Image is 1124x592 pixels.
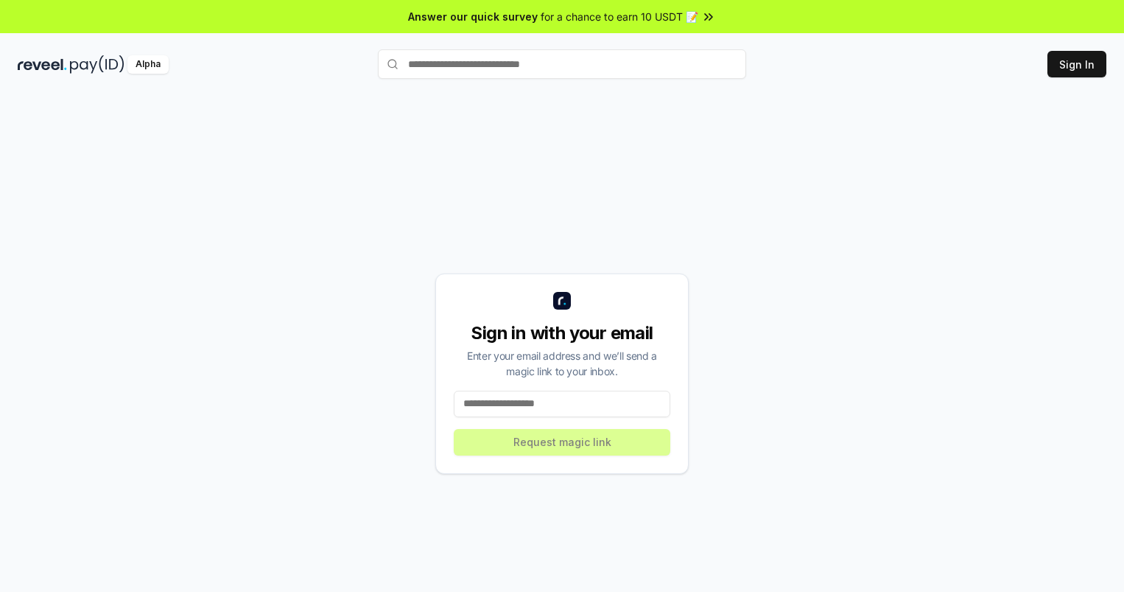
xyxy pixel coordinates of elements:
div: Alpha [127,55,169,74]
span: for a chance to earn 10 USDT 📝 [541,9,698,24]
button: Sign In [1047,51,1106,77]
div: Sign in with your email [454,321,670,345]
img: pay_id [70,55,124,74]
img: logo_small [553,292,571,310]
span: Answer our quick survey [408,9,538,24]
img: reveel_dark [18,55,67,74]
div: Enter your email address and we’ll send a magic link to your inbox. [454,348,670,379]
